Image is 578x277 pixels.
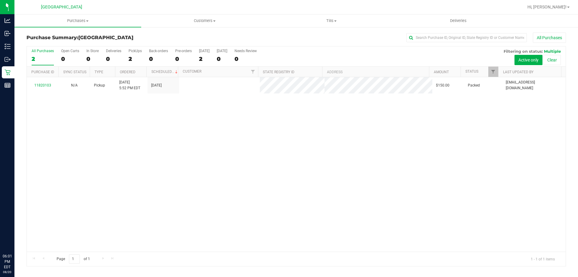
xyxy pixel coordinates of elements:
[3,253,12,270] p: 06:01 PM EDT
[5,82,11,88] inline-svg: Reports
[3,270,12,274] p: 08/20
[106,55,121,62] div: 0
[468,83,480,88] span: Packed
[31,70,54,74] a: Purchase ID
[488,67,498,77] a: Filter
[465,69,478,74] a: Status
[526,254,560,263] span: 1 - 1 of 1 items
[514,55,542,65] button: Active only
[436,83,449,88] span: $150.00
[63,70,86,74] a: Sync Status
[395,14,522,27] a: Deliveries
[322,67,429,77] th: Address
[268,18,394,24] span: Tills
[129,55,142,62] div: 2
[129,49,142,53] div: PickUps
[94,83,105,88] span: Pickup
[504,49,543,54] span: Filtering on status:
[544,49,561,54] span: Multiple
[41,5,82,10] span: [GEOGRAPHIC_DATA]
[199,49,210,53] div: [DATE]
[86,49,99,53] div: In Store
[503,70,533,74] a: Last Updated By
[14,14,141,27] a: Purchases
[175,49,192,53] div: Pre-orders
[106,49,121,53] div: Deliveries
[199,55,210,62] div: 2
[61,49,79,53] div: Open Carts
[34,83,51,87] a: 11820103
[5,17,11,24] inline-svg: Analytics
[442,18,475,24] span: Deliveries
[71,83,78,87] span: Not Applicable
[119,80,140,91] span: [DATE] 5:52 PM EDT
[527,5,567,9] span: Hi, [PERSON_NAME]!
[175,55,192,62] div: 0
[78,35,133,40] span: [GEOGRAPHIC_DATA]
[235,49,257,53] div: Needs Review
[268,14,395,27] a: Tills
[141,18,268,24] span: Customers
[151,83,162,88] span: [DATE]
[406,33,527,42] input: Search Purchase ID, Original ID, State Registry ID or Customer Name...
[51,254,95,264] span: Page of 1
[217,49,227,53] div: [DATE]
[14,18,141,24] span: Purchases
[120,70,135,74] a: Ordered
[235,55,257,62] div: 0
[69,254,80,264] input: 1
[95,70,103,74] a: Type
[248,67,258,77] a: Filter
[183,69,201,74] a: Customer
[434,70,449,74] a: Amount
[86,55,99,62] div: 0
[149,55,168,62] div: 0
[5,56,11,62] inline-svg: Outbound
[5,30,11,36] inline-svg: Inbound
[151,70,179,74] a: Scheduled
[263,70,294,74] a: State Registry ID
[533,33,566,43] button: All Purchases
[61,55,79,62] div: 0
[149,49,168,53] div: Back-orders
[506,80,562,91] span: [EMAIL_ADDRESS][DOMAIN_NAME]
[5,43,11,49] inline-svg: Inventory
[32,49,54,53] div: All Purchases
[217,55,227,62] div: 0
[141,14,268,27] a: Customers
[26,35,206,40] h3: Purchase Summary:
[71,83,78,88] button: N/A
[32,55,54,62] div: 2
[6,229,24,247] iframe: Resource center
[5,69,11,75] inline-svg: Retail
[543,55,561,65] button: Clear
